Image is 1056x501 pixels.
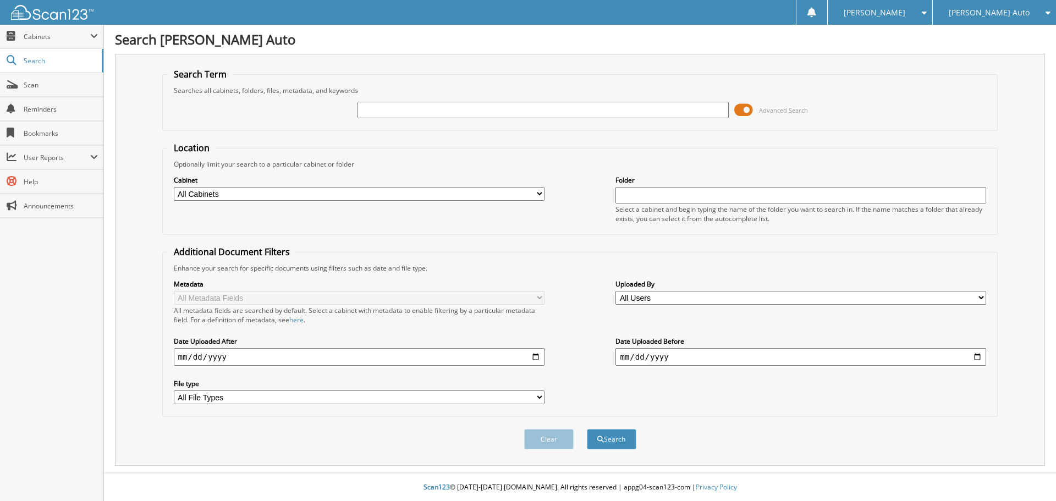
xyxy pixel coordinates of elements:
a: here [289,315,304,324]
span: Reminders [24,104,98,114]
button: Clear [524,429,574,449]
legend: Location [168,142,215,154]
label: Cabinet [174,175,544,185]
span: Scan [24,80,98,90]
span: Advanced Search [759,106,808,114]
span: Help [24,177,98,186]
div: Searches all cabinets, folders, files, metadata, and keywords [168,86,992,95]
label: Date Uploaded Before [615,337,986,346]
label: Uploaded By [615,279,986,289]
span: [PERSON_NAME] Auto [949,9,1030,16]
label: Folder [615,175,986,185]
span: Announcements [24,201,98,211]
span: User Reports [24,153,90,162]
label: Date Uploaded After [174,337,544,346]
div: Select a cabinet and begin typing the name of the folder you want to search in. If the name match... [615,205,986,223]
h1: Search [PERSON_NAME] Auto [115,30,1045,48]
legend: Search Term [168,68,232,80]
input: start [174,348,544,366]
div: All metadata fields are searched by default. Select a cabinet with metadata to enable filtering b... [174,306,544,324]
label: Metadata [174,279,544,289]
legend: Additional Document Filters [168,246,295,258]
span: Search [24,56,96,65]
span: Scan123 [424,482,450,492]
div: © [DATE]-[DATE] [DOMAIN_NAME]. All rights reserved | appg04-scan123-com | [104,474,1056,501]
img: scan123-logo-white.svg [11,5,94,20]
span: Cabinets [24,32,90,41]
div: Optionally limit your search to a particular cabinet or folder [168,159,992,169]
div: Enhance your search for specific documents using filters such as date and file type. [168,263,992,273]
span: Bookmarks [24,129,98,138]
a: Privacy Policy [696,482,737,492]
label: File type [174,379,544,388]
span: [PERSON_NAME] [844,9,905,16]
button: Search [587,429,636,449]
input: end [615,348,986,366]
